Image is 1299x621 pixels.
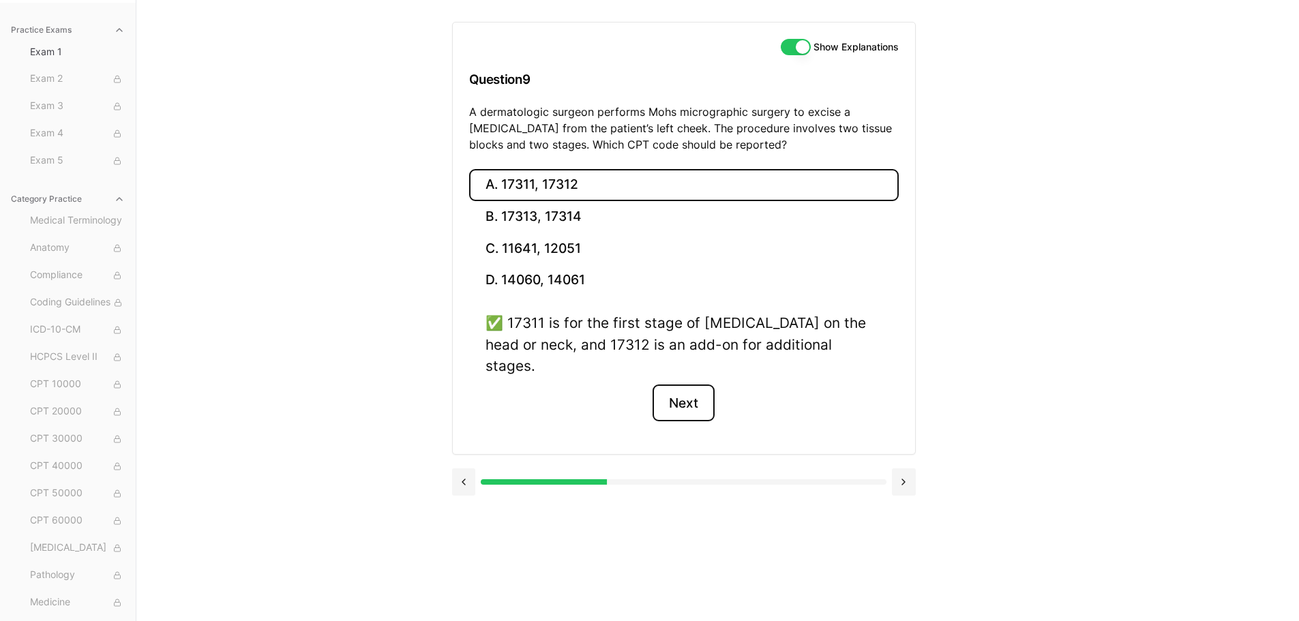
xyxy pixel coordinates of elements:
button: CPT 40000 [25,455,130,477]
button: Coding Guidelines [25,292,130,314]
button: Medical Terminology [25,210,130,232]
span: Pathology [30,568,125,583]
span: CPT 40000 [30,459,125,474]
span: Exam 1 [30,45,125,59]
span: CPT 10000 [30,377,125,392]
div: ✅ 17311 is for the first stage of [MEDICAL_DATA] on the head or neck, and 17312 is an add-on for ... [486,312,882,376]
button: Pathology [25,564,130,586]
span: Anatomy [30,241,125,256]
button: C. 11641, 12051 [469,232,899,264]
button: A. 17311, 17312 [469,169,899,201]
button: Category Practice [5,188,130,210]
span: Exam 2 [30,72,125,87]
h3: Question 9 [469,59,899,100]
button: ICD-10-CM [25,319,130,341]
span: ICD-10-CM [30,322,125,337]
span: Exam 5 [30,153,125,168]
span: [MEDICAL_DATA] [30,541,125,556]
button: Medicine [25,592,130,614]
button: CPT 10000 [25,374,130,395]
button: HCPCS Level II [25,346,130,368]
span: Exam 3 [30,99,125,114]
button: Exam 2 [25,68,130,90]
button: CPT 50000 [25,483,130,504]
p: A dermatologic surgeon performs Mohs micrographic surgery to excise a [MEDICAL_DATA] from the pat... [469,104,899,153]
button: Practice Exams [5,19,130,41]
button: Compliance [25,264,130,286]
button: Exam 5 [25,150,130,172]
button: CPT 60000 [25,510,130,532]
button: D. 14060, 14061 [469,264,899,297]
button: Exam 1 [25,41,130,63]
span: CPT 60000 [30,513,125,528]
button: CPT 30000 [25,428,130,450]
button: Anatomy [25,237,130,259]
label: Show Explanations [813,42,899,52]
span: CPT 30000 [30,431,125,446]
button: Next [653,384,715,421]
button: B. 17313, 17314 [469,201,899,233]
button: [MEDICAL_DATA] [25,537,130,559]
span: CPT 50000 [30,486,125,501]
button: CPT 20000 [25,401,130,423]
button: Exam 3 [25,95,130,117]
span: Exam 4 [30,126,125,141]
button: Exam 4 [25,123,130,145]
span: Coding Guidelines [30,295,125,310]
span: Compliance [30,268,125,283]
span: Medicine [30,595,125,610]
span: HCPCS Level II [30,350,125,365]
span: CPT 20000 [30,404,125,419]
span: Medical Terminology [30,213,125,228]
